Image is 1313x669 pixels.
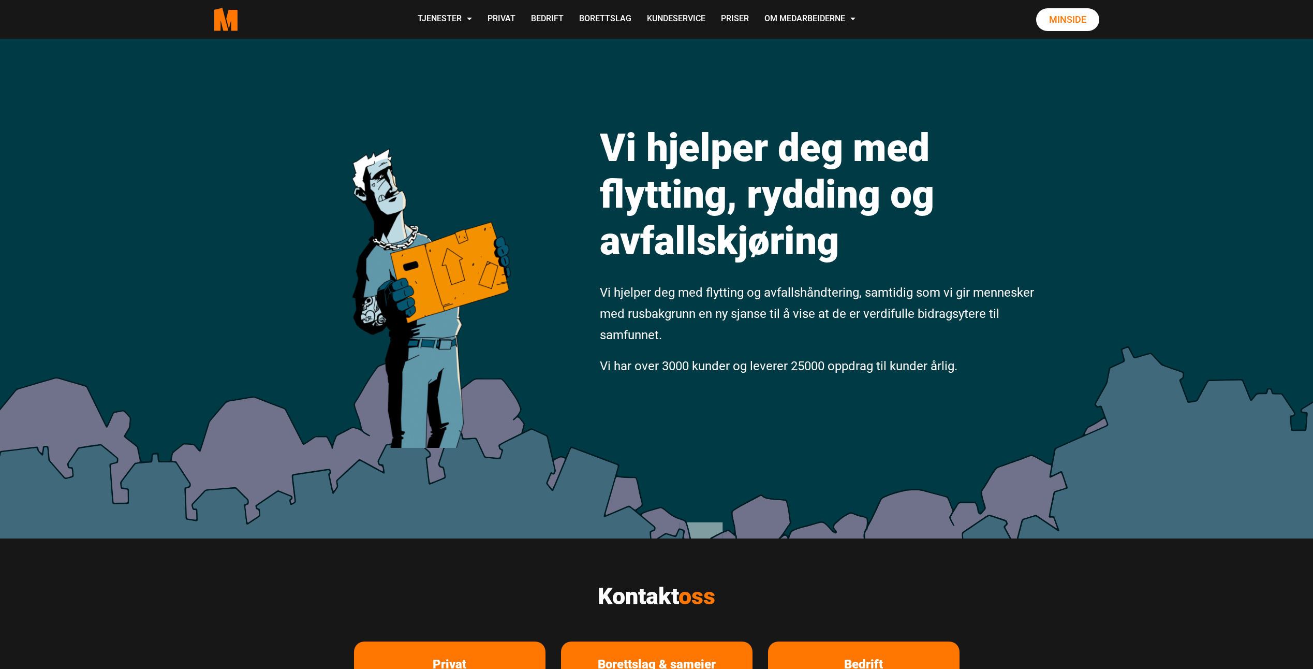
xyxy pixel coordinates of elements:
a: Kundeservice [639,1,713,38]
a: Bedrift [523,1,571,38]
a: Privat [480,1,523,38]
img: medarbeiderne man icon optimized [341,101,520,448]
span: oss [678,583,715,610]
h1: Vi hjelper deg med flytting, rydding og avfallskjøring [600,124,1037,264]
a: Priser [713,1,757,38]
span: Vi har over 3000 kunder og leverer 25000 oppdrag til kunder årlig. [600,359,957,373]
a: Tjenester [410,1,480,38]
a: Minside [1036,8,1099,31]
a: Borettslag [571,1,639,38]
span: Vi hjelper deg med flytting og avfallshåndtering, samtidig som vi gir mennesker med rusbakgrunn e... [600,285,1034,342]
h2: Kontakt [354,583,960,610]
a: Om Medarbeiderne [757,1,863,38]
